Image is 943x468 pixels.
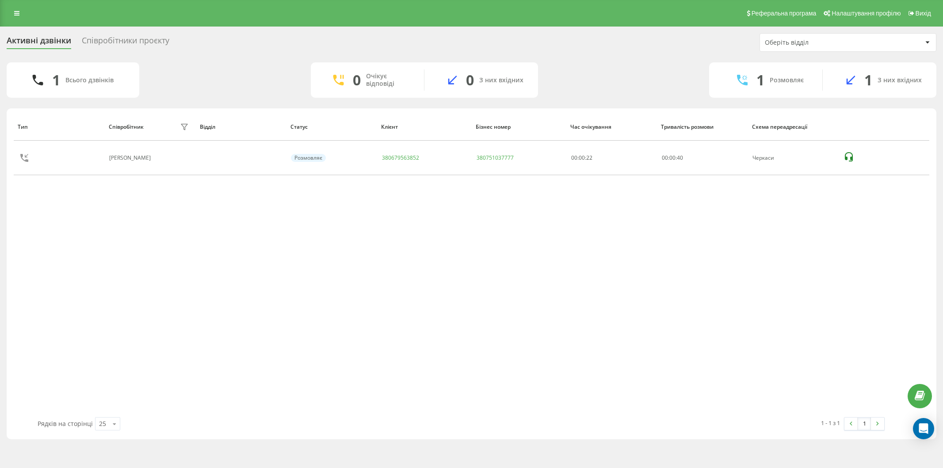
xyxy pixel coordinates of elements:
[479,77,523,84] div: З них вхідних
[770,77,804,84] div: Розмовляє
[382,154,419,161] a: 380679563852
[7,36,71,50] div: Активні дзвінки
[571,155,652,161] div: 00:00:22
[570,124,653,130] div: Час очікування
[661,124,744,130] div: Тривалість розмови
[662,154,668,161] span: 00
[821,418,840,427] div: 1 - 1 з 1
[677,154,683,161] span: 40
[291,154,326,162] div: Розмовляє
[466,72,474,88] div: 0
[290,124,373,130] div: Статус
[366,73,411,88] div: Очікує відповіді
[916,10,931,17] span: Вихід
[832,10,901,17] span: Налаштування профілю
[200,124,283,130] div: Відділ
[858,418,871,430] a: 1
[752,124,835,130] div: Схема переадресації
[765,39,870,46] div: Оберіть відділ
[913,418,934,439] div: Open Intercom Messenger
[669,154,676,161] span: 00
[18,124,100,130] div: Тип
[752,10,817,17] span: Реферальна програма
[864,72,872,88] div: 1
[99,419,106,428] div: 25
[878,77,922,84] div: З них вхідних
[662,155,683,161] div: : :
[477,154,514,161] a: 380751037777
[52,72,60,88] div: 1
[353,72,361,88] div: 0
[38,419,93,428] span: Рядків на сторінці
[82,36,169,50] div: Співробітники проєкту
[381,124,467,130] div: Клієнт
[65,77,114,84] div: Всього дзвінків
[109,155,153,161] div: [PERSON_NAME]
[109,124,144,130] div: Співробітник
[756,72,764,88] div: 1
[752,155,833,161] div: Черкаси
[476,124,562,130] div: Бізнес номер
